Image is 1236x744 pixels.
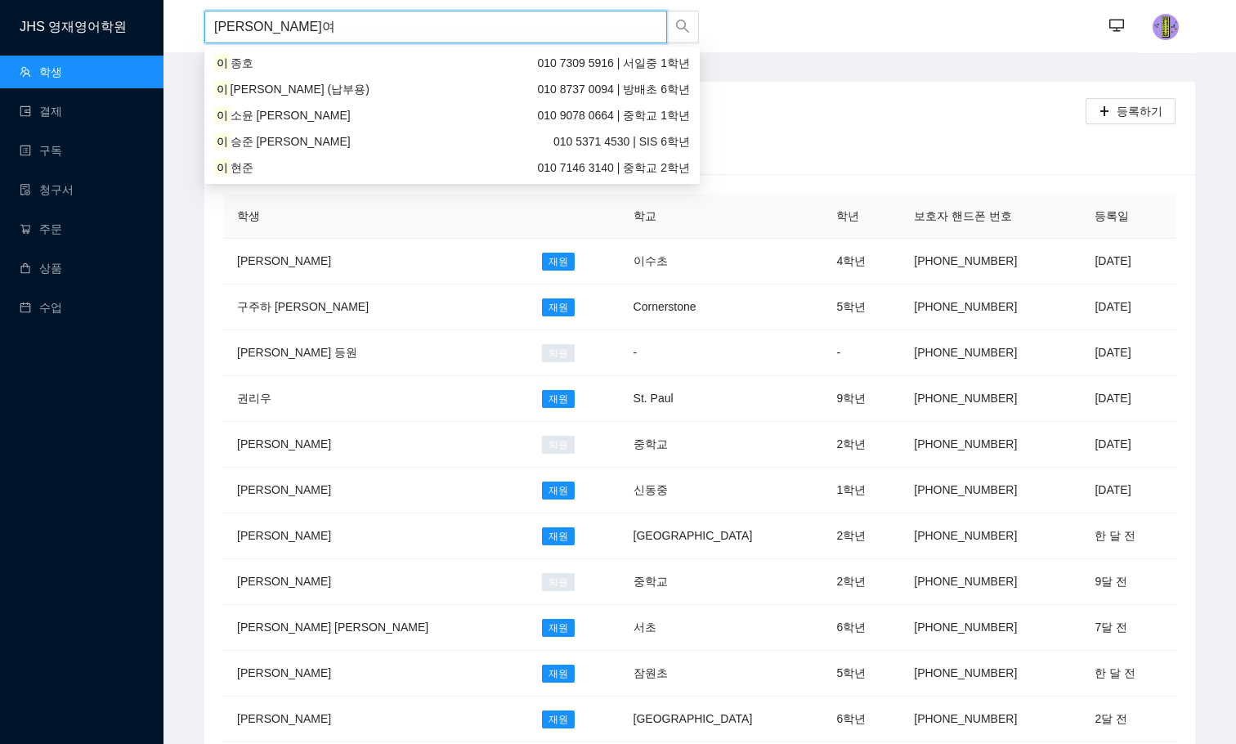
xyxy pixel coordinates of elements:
[823,697,901,742] td: 6학년
[306,141,332,162] div: 재원
[901,194,1081,239] th: 보호자 핸드폰 번호
[823,468,901,513] td: 1학년
[224,513,529,559] td: [PERSON_NAME]
[675,19,690,36] span: search
[542,665,575,683] span: 재원
[901,468,1081,513] td: [PHONE_NUMBER]
[20,301,62,314] a: calendar수업
[542,390,575,408] span: 재원
[620,513,824,559] td: [GEOGRAPHIC_DATA]
[620,285,824,330] td: Cornerstone
[823,194,901,239] th: 학년
[901,422,1081,468] td: [PHONE_NUMBER]
[901,513,1081,559] td: [PHONE_NUMBER]
[224,605,529,651] td: [PERSON_NAME] [PERSON_NAME]
[542,527,575,545] span: 재원
[224,468,529,513] td: [PERSON_NAME]
[620,376,824,422] td: St. Paul
[666,11,699,43] button: search
[1099,105,1110,119] span: plus
[823,330,901,376] td: -
[1086,98,1176,124] button: plus등록하기
[20,183,74,196] a: file-done청구서
[1117,102,1162,120] span: 등록하기
[620,468,824,513] td: 신동중
[1081,468,1176,513] td: [DATE]
[1081,651,1176,697] td: 한 달 전
[823,559,901,605] td: 2학년
[1081,697,1176,742] td: 2달 전
[542,253,575,271] span: 재원
[542,710,575,728] span: 재원
[1081,605,1176,651] td: 7달 전
[901,559,1081,605] td: [PHONE_NUMBER]
[1081,194,1176,239] th: 등록일
[901,239,1081,285] td: [PHONE_NUMBER]
[20,262,62,275] a: shopping상품
[1081,376,1176,422] td: [DATE]
[224,285,529,330] td: 구주하 [PERSON_NAME]
[20,105,62,118] a: wallet결제
[542,482,575,500] span: 재원
[823,376,901,422] td: 9학년
[542,344,575,362] span: 퇴원
[1081,513,1176,559] td: 한 달 전
[823,285,901,330] td: 5학년
[224,141,280,162] div: 모든 학생
[224,330,529,376] td: [PERSON_NAME] 등원
[1109,18,1124,35] span: desktop
[620,422,824,468] td: 중학교
[1100,10,1133,43] button: desktop
[224,697,529,742] td: [PERSON_NAME]
[620,559,824,605] td: 중학교
[620,330,824,376] td: -
[542,436,575,454] span: 퇴원
[204,11,667,43] input: 학생명 또는 보호자 핸드폰번호로 검색하세요
[224,422,529,468] td: [PERSON_NAME]
[620,697,824,742] td: [GEOGRAPHIC_DATA]
[1153,14,1179,40] img: photo.jpg
[542,298,575,316] span: 재원
[20,222,62,235] a: shopping-cart주문
[901,605,1081,651] td: [PHONE_NUMBER]
[1081,422,1176,468] td: [DATE]
[620,651,824,697] td: 잠원초
[823,513,901,559] td: 2학년
[620,239,824,285] td: 이수초
[542,573,575,591] span: 퇴원
[224,239,529,285] td: [PERSON_NAME]
[1081,239,1176,285] td: [DATE]
[823,651,901,697] td: 5학년
[620,194,824,239] th: 학교
[224,376,529,422] td: 권리우
[224,559,529,605] td: [PERSON_NAME]
[1081,330,1176,376] td: [DATE]
[20,65,62,78] a: team학생
[1081,285,1176,330] td: [DATE]
[224,651,529,697] td: [PERSON_NAME]
[1081,559,1176,605] td: 9달 전
[901,376,1081,422] td: [PHONE_NUMBER]
[542,619,575,637] span: 재원
[901,651,1081,697] td: [PHONE_NUMBER]
[224,95,1086,128] h2: 학생
[224,194,529,239] th: 학생
[901,697,1081,742] td: [PHONE_NUMBER]
[823,239,901,285] td: 4학년
[901,285,1081,330] td: [PHONE_NUMBER]
[901,330,1081,376] td: [PHONE_NUMBER]
[20,144,62,157] a: profile구독
[823,605,901,651] td: 6학년
[620,605,824,651] td: 서초
[358,141,384,162] div: 퇴원
[823,422,901,468] td: 2학년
